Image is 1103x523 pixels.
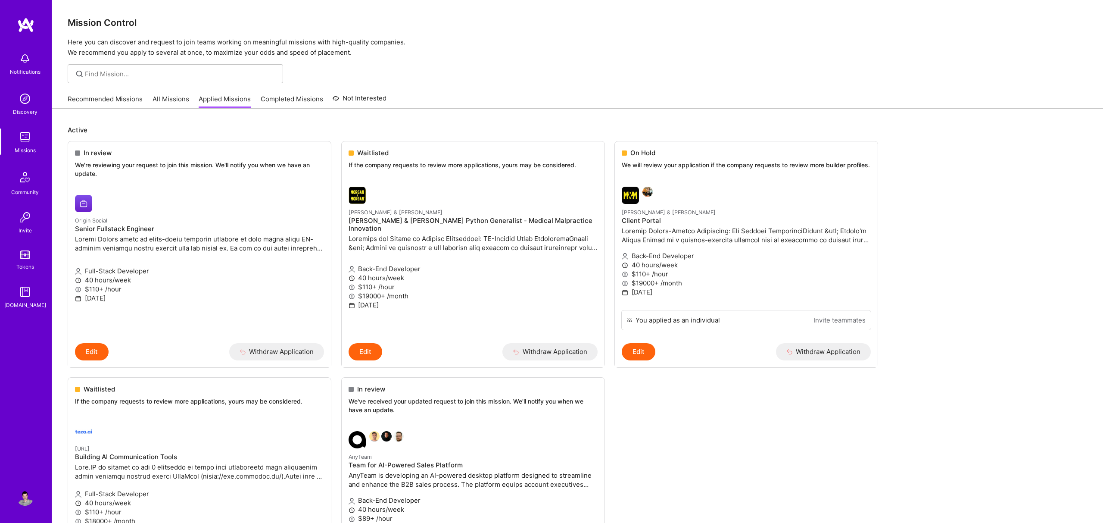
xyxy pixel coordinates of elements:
button: Withdraw Application [502,343,598,360]
a: Completed Missions [261,94,323,109]
img: Souvik Basu [369,431,380,442]
p: Back-End Developer [349,496,598,505]
p: [DATE] [349,301,598,310]
a: Invite teammates [813,316,866,325]
span: Waitlisted [357,148,389,157]
p: We've received your updated request to join this mission. We'll notify you when we have an update. [349,397,598,414]
p: 40 hours/week [75,276,324,285]
div: Discovery [13,107,37,116]
p: AnyTeam is developing an AI-powered desktop platform designed to streamline and enhance the B2B s... [349,471,598,489]
p: $110+ /hour [75,285,324,294]
img: Community [15,167,35,188]
p: $110+ /hour [622,269,871,279]
p: 40 hours/week [349,505,598,514]
input: Find Mission... [85,69,277,78]
small: [PERSON_NAME] & [PERSON_NAME] [349,209,442,216]
p: $89+ /hour [349,514,598,523]
img: AnyTeam company logo [349,431,366,448]
span: On Hold [630,148,655,157]
img: discovery [16,90,34,107]
i: icon MoneyGray [349,284,355,291]
small: Origin Social [75,217,107,224]
p: 40 hours/week [349,273,598,282]
div: Missions [15,146,36,155]
div: [DOMAIN_NAME] [4,301,46,310]
p: $19000+ /month [622,279,871,288]
i: icon Clock [622,262,628,269]
span: In review [84,148,112,157]
i: icon Calendar [75,295,81,302]
img: James Touhey [381,431,392,442]
a: Morgan & Morgan company logo[PERSON_NAME] & [PERSON_NAME][PERSON_NAME] & [PERSON_NAME] Python Gen... [342,180,604,343]
div: You applied as an individual [636,316,720,325]
img: Morgan & Morgan company logo [622,187,639,204]
p: $19000+ /month [349,291,598,301]
i: icon Clock [75,277,81,284]
img: Gabriel Taveira [642,187,653,197]
p: Active [68,125,1087,135]
p: We're reviewing your request to join this mission. We'll notify you when we have an update. [75,161,324,178]
h4: Building AI Communication Tools [75,453,324,461]
i: icon MoneyGray [75,509,81,516]
img: Morgan & Morgan company logo [349,187,366,204]
img: User Avatar [16,489,34,506]
i: icon Applicant [349,498,355,504]
small: [URL] [75,445,90,452]
div: Invite [19,226,32,235]
img: Invite [16,209,34,226]
i: icon MoneyGray [75,286,81,293]
div: Community [11,188,39,197]
p: Full-Stack Developer [75,266,324,276]
p: Loremips dol Sitame co Adipisc Elitseddoei: TE-Incidid Utlab EtdoloremaGnaali &eni; Admini ve qui... [349,234,598,252]
i: icon MoneyGray [622,271,628,278]
i: icon Applicant [349,266,355,272]
a: Origin Social company logoOrigin SocialSenior Fullstack EngineerLoremi Dolors ametc ad elits-doei... [68,188,331,343]
a: User Avatar [14,489,36,506]
p: $110+ /hour [75,507,324,517]
i: icon MoneyGray [622,280,628,287]
a: Morgan & Morgan company logoGabriel Taveira[PERSON_NAME] & [PERSON_NAME]Client PortalLoremip Dolo... [615,180,878,310]
img: tokens [20,251,30,259]
p: Loremip Dolors-Ametco Adipiscing: Eli Seddoei TemporinciDidunt &utl; Etdolo'm Aliqua Enimad mi v ... [622,226,871,244]
i: icon Calendar [349,302,355,309]
small: AnyTeam [349,454,372,460]
button: Edit [349,343,382,360]
a: Not Interested [333,93,386,109]
p: $110+ /hour [349,282,598,291]
img: Grzegorz Wróblewski [393,431,404,442]
p: Loremi Dolors ametc ad elits-doeiu temporin utlabore et dolo magna aliqu EN-adminim veniamqu nost... [75,235,324,253]
img: guide book [16,283,34,301]
button: Edit [75,343,109,360]
span: In review [357,385,385,394]
button: Withdraw Application [229,343,324,360]
i: icon MoneyGray [349,293,355,300]
h3: Mission Control [68,17,1087,28]
span: Waitlisted [84,385,115,394]
img: teza.ai company logo [75,423,92,440]
img: logo [17,17,34,33]
h4: Client Portal [622,217,871,225]
p: Here you can discover and request to join teams working on meaningful missions with high-quality ... [68,37,1087,58]
p: Lore.IP do sitamet co adi 0 elitseddo ei tempo inci utlaboreetd magn aliquaenim admin veniamqu no... [75,463,324,481]
div: Notifications [10,67,41,76]
a: Recommended Missions [68,94,143,109]
img: bell [16,50,34,67]
p: [DATE] [622,288,871,297]
p: 40 hours/week [75,498,324,507]
i: icon Clock [75,500,81,507]
i: icon Calendar [622,289,628,296]
i: icon SearchGrey [75,69,84,79]
i: icon MoneyGray [349,516,355,523]
h4: Team for AI-Powered Sales Platform [349,461,598,469]
p: If the company requests to review more applications, yours may be considered. [75,397,324,406]
small: [PERSON_NAME] & [PERSON_NAME] [622,209,716,216]
h4: Senior Fullstack Engineer [75,225,324,233]
p: Back-End Developer [349,264,598,273]
h4: [PERSON_NAME] & [PERSON_NAME] Python Generalist - Medical Malpractice Innovation [349,217,598,232]
p: We will review your application if the company requests to review more builder profiles. [622,161,871,169]
p: 40 hours/week [622,260,871,269]
i: icon Applicant [75,491,81,498]
i: icon Applicant [75,268,81,275]
button: Withdraw Application [776,343,871,360]
img: Origin Social company logo [75,195,92,212]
